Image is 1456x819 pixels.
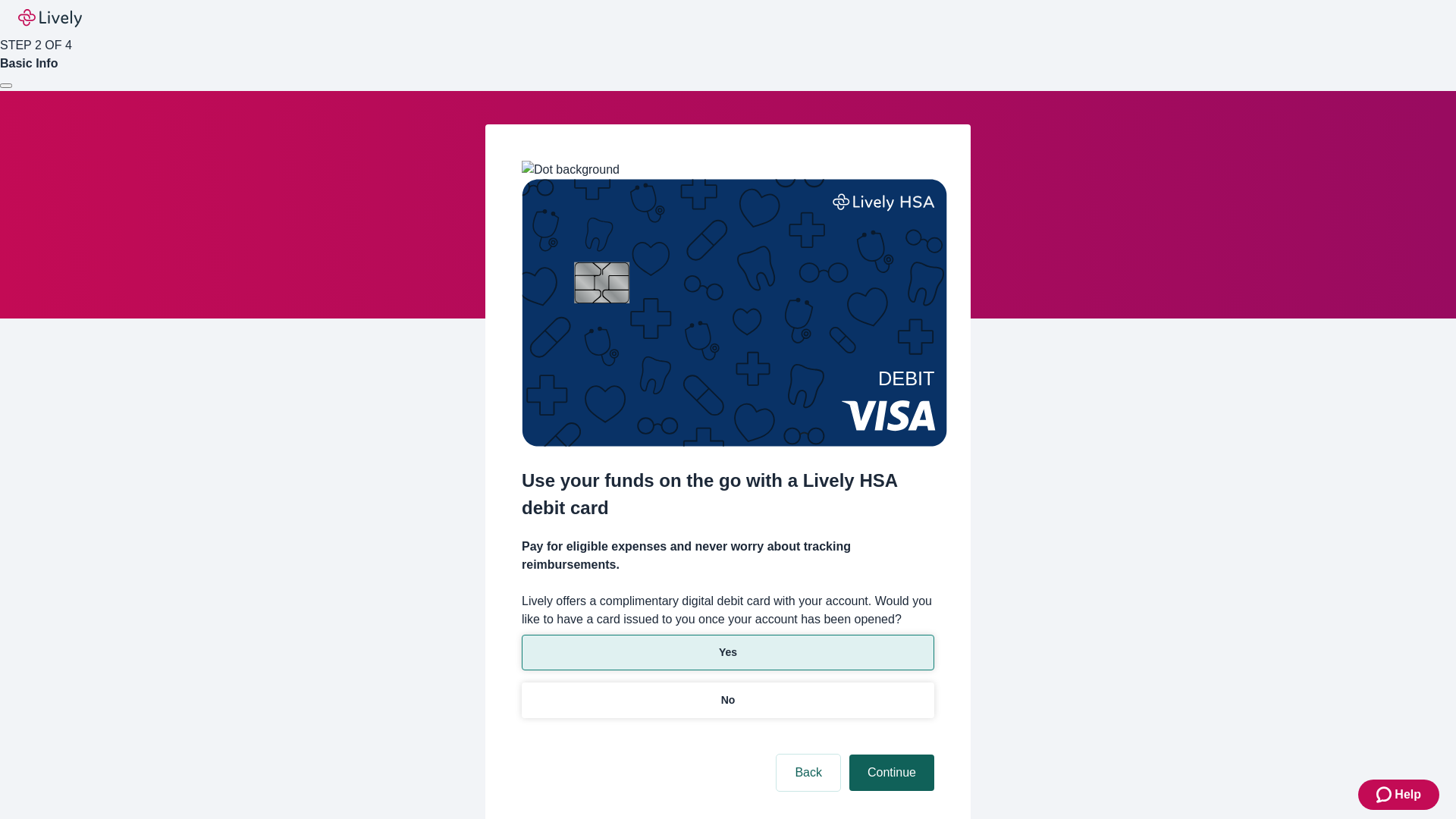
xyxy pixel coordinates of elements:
[719,645,737,661] p: Yes
[522,635,934,670] button: Yes
[522,179,947,447] img: Debit card
[522,682,934,718] button: No
[522,161,620,179] img: Dot background
[522,592,934,629] label: Lively offers a complimentary digital debit card with your account. Would you like to have a card...
[721,692,736,708] p: No
[777,755,840,791] button: Back
[849,755,934,791] button: Continue
[1358,780,1439,810] button: Zendesk support iconHelp
[522,538,934,574] h4: Pay for eligible expenses and never worry about tracking reimbursements.
[18,9,82,27] img: Lively
[522,467,934,522] h2: Use your funds on the go with a Lively HSA debit card
[1376,786,1395,804] svg: Zendesk support icon
[1395,786,1421,804] span: Help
